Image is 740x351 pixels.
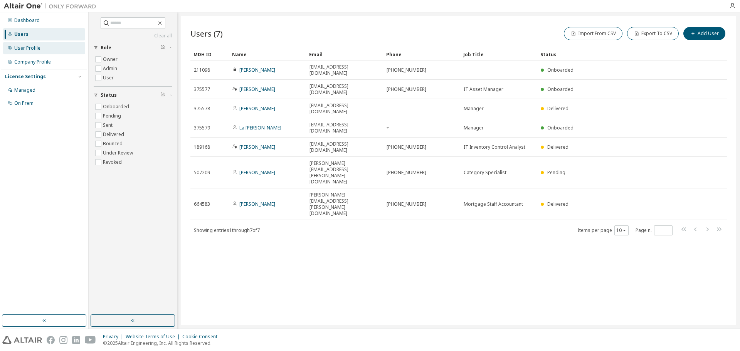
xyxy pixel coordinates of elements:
button: Status [94,87,172,104]
span: Manager [464,125,484,131]
img: linkedin.svg [72,336,80,344]
span: Status [101,92,117,98]
div: Privacy [103,334,126,340]
label: Delivered [103,130,126,139]
span: Mortgage Staff Accountant [464,201,523,207]
div: Status [540,48,687,60]
label: User [103,73,115,82]
span: Delivered [547,105,568,112]
span: IT Asset Manager [464,86,503,92]
div: Managed [14,87,35,93]
img: altair_logo.svg [2,336,42,344]
img: facebook.svg [47,336,55,344]
button: Add User [683,27,725,40]
span: 375578 [194,106,210,112]
span: Page n. [636,225,673,235]
div: MDH ID [193,48,226,60]
a: [PERSON_NAME] [239,86,275,92]
label: Onboarded [103,102,131,111]
a: [PERSON_NAME] [239,169,275,176]
span: 664583 [194,201,210,207]
span: Pending [547,169,565,176]
span: Onboarded [547,67,573,73]
span: [EMAIL_ADDRESS][DOMAIN_NAME] [309,102,380,115]
a: [PERSON_NAME] [239,201,275,207]
label: Under Review [103,148,135,158]
label: Sent [103,121,114,130]
span: Clear filter [160,92,165,98]
div: Name [232,48,303,60]
span: 375579 [194,125,210,131]
span: [EMAIL_ADDRESS][DOMAIN_NAME] [309,122,380,134]
span: [EMAIL_ADDRESS][DOMAIN_NAME] [309,64,380,76]
a: Clear all [94,33,172,39]
div: Users [14,31,29,37]
span: 507209 [194,170,210,176]
label: Bounced [103,139,124,148]
div: On Prem [14,100,34,106]
span: Delivered [547,201,568,207]
span: Manager [464,106,484,112]
button: Role [94,39,172,56]
span: Clear filter [160,45,165,51]
a: [PERSON_NAME] [239,105,275,112]
span: [PHONE_NUMBER] [387,86,426,92]
span: [PERSON_NAME][EMAIL_ADDRESS][PERSON_NAME][DOMAIN_NAME] [309,192,380,217]
label: Owner [103,55,119,64]
div: License Settings [5,74,46,80]
img: Altair One [4,2,100,10]
button: Export To CSV [627,27,679,40]
span: Delivered [547,144,568,150]
span: Items per page [578,225,629,235]
span: 211098 [194,67,210,73]
img: youtube.svg [85,336,96,344]
span: + [387,125,389,131]
span: [EMAIL_ADDRESS][DOMAIN_NAME] [309,141,380,153]
div: Company Profile [14,59,51,65]
p: © 2025 Altair Engineering, Inc. All Rights Reserved. [103,340,222,346]
span: [PERSON_NAME][EMAIL_ADDRESS][PERSON_NAME][DOMAIN_NAME] [309,160,380,185]
span: [EMAIL_ADDRESS][DOMAIN_NAME] [309,83,380,96]
span: [PHONE_NUMBER] [387,201,426,207]
span: Category Specialist [464,170,506,176]
img: instagram.svg [59,336,67,344]
button: Import From CSV [564,27,622,40]
span: Users (7) [190,28,223,39]
span: 189168 [194,144,210,150]
span: Onboarded [547,124,573,131]
div: User Profile [14,45,40,51]
div: Email [309,48,380,60]
span: Onboarded [547,86,573,92]
span: Role [101,45,111,51]
span: 375577 [194,86,210,92]
a: La [PERSON_NAME] [239,124,281,131]
div: Website Terms of Use [126,334,182,340]
span: Showing entries 1 through 7 of 7 [194,227,260,233]
a: [PERSON_NAME] [239,144,275,150]
label: Pending [103,111,123,121]
label: Admin [103,64,119,73]
div: Job Title [463,48,534,60]
a: [PERSON_NAME] [239,67,275,73]
span: [PHONE_NUMBER] [387,170,426,176]
div: Cookie Consent [182,334,222,340]
span: [PHONE_NUMBER] [387,67,426,73]
span: [PHONE_NUMBER] [387,144,426,150]
button: 10 [616,227,627,233]
span: IT Inventory Control Analyst [464,144,525,150]
div: Dashboard [14,17,40,24]
div: Phone [386,48,457,60]
label: Revoked [103,158,123,167]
